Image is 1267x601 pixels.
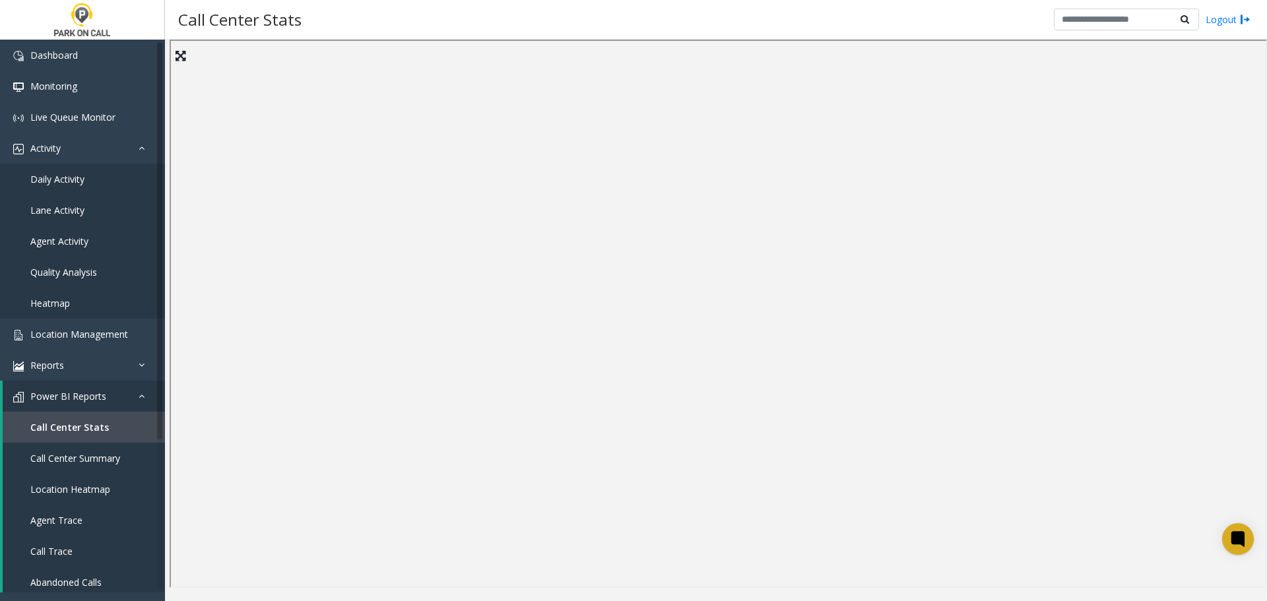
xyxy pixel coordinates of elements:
span: Monitoring [30,80,77,92]
span: Agent Trace [30,514,82,526]
a: Call Center Stats [3,412,165,443]
span: Dashboard [30,49,78,61]
span: Reports [30,359,64,371]
img: 'icon' [13,144,24,154]
span: Location Heatmap [30,483,110,495]
span: Live Queue Monitor [30,111,115,123]
img: 'icon' [13,113,24,123]
img: 'icon' [13,51,24,61]
a: Location Heatmap [3,474,165,505]
a: Agent Trace [3,505,165,536]
span: Daily Activity [30,173,84,185]
span: Quality Analysis [30,266,97,278]
span: Abandoned Calls [30,576,102,588]
span: Lane Activity [30,204,84,216]
a: Abandoned Calls [3,567,165,598]
a: Call Center Summary [3,443,165,474]
a: Call Trace [3,536,165,567]
span: Location Management [30,328,128,340]
a: Logout [1206,13,1251,26]
img: 'icon' [13,361,24,371]
img: 'icon' [13,392,24,402]
img: 'icon' [13,330,24,340]
span: Call Center Stats [30,421,109,433]
span: Activity [30,142,61,154]
span: Call Trace [30,545,73,557]
span: Agent Activity [30,235,88,247]
span: Heatmap [30,297,70,309]
img: logout [1240,13,1251,26]
h3: Call Center Stats [172,3,308,36]
span: Call Center Summary [30,452,120,464]
img: 'icon' [13,82,24,92]
span: Power BI Reports [30,390,106,402]
a: Power BI Reports [3,381,165,412]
